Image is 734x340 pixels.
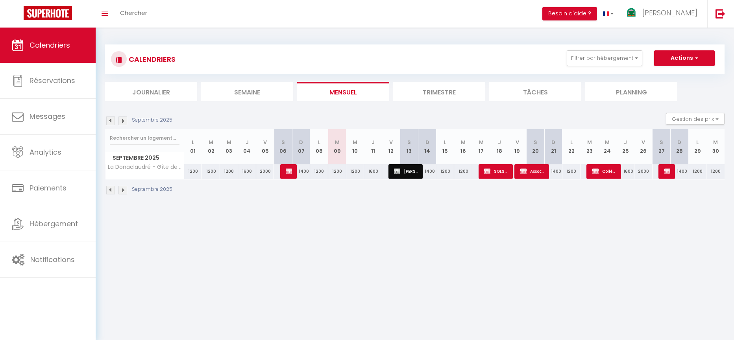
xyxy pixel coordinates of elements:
[624,139,627,146] abbr: J
[238,129,256,164] th: 04
[616,164,634,179] div: 1600
[227,139,231,146] abbr: M
[30,40,70,50] span: Calendriers
[192,139,194,146] abbr: L
[472,129,490,164] th: 17
[274,129,292,164] th: 06
[671,164,689,179] div: 1400
[105,152,184,164] span: Septembre 2025
[570,139,573,146] abbr: L
[498,139,501,146] abbr: J
[479,139,484,146] abbr: M
[132,186,172,193] p: Septembre 2025
[425,139,429,146] abbr: D
[30,183,67,193] span: Paiements
[238,164,256,179] div: 1600
[544,129,562,164] th: 21
[542,7,597,20] button: Besoin d'aide ?
[562,129,581,164] th: 22
[696,139,699,146] abbr: L
[263,139,267,146] abbr: V
[660,139,663,146] abbr: S
[372,139,375,146] abbr: J
[382,129,400,164] th: 12
[436,129,454,164] th: 15
[328,129,346,164] th: 09
[671,129,689,164] th: 28
[220,129,238,164] th: 03
[127,50,176,68] h3: CALENDRIERS
[677,139,681,146] abbr: D
[30,76,75,85] span: Réservations
[418,164,436,179] div: 1400
[551,139,555,146] abbr: D
[642,139,645,146] abbr: V
[520,164,544,179] span: Association DauFA Mme Fardeau Angèle
[407,139,411,146] abbr: S
[562,164,581,179] div: 1200
[393,82,485,101] li: Trimestre
[713,139,718,146] abbr: M
[328,164,346,179] div: 1200
[220,164,238,179] div: 1200
[364,129,382,164] th: 11
[666,113,725,125] button: Gestion des prix
[484,164,508,179] span: SOLSTYCE [PERSON_NAME]
[318,139,320,146] abbr: L
[110,131,179,145] input: Rechercher un logement...
[490,129,508,164] th: 18
[201,82,293,101] li: Semaine
[616,129,634,164] th: 25
[292,164,310,179] div: 1400
[634,129,653,164] th: 26
[454,129,472,164] th: 16
[516,139,519,146] abbr: V
[605,139,610,146] abbr: M
[353,139,357,146] abbr: M
[461,139,466,146] abbr: M
[202,164,220,179] div: 1200
[585,82,677,101] li: Planning
[634,164,653,179] div: 2000
[706,129,725,164] th: 30
[30,219,78,229] span: Hébergement
[364,164,382,179] div: 1600
[444,139,446,146] abbr: L
[202,129,220,164] th: 02
[310,129,328,164] th: 08
[184,164,202,179] div: 1200
[346,164,364,179] div: 1200
[256,164,274,179] div: 2000
[184,129,202,164] th: 01
[654,50,715,66] button: Actions
[335,139,340,146] abbr: M
[256,129,274,164] th: 05
[286,164,292,179] span: [PERSON_NAME]
[297,82,389,101] li: Mensuel
[706,164,725,179] div: 1200
[132,116,172,124] p: Septembre 2025
[299,139,303,146] abbr: D
[526,129,544,164] th: 20
[24,6,72,20] img: Super Booking
[292,129,310,164] th: 07
[30,111,65,121] span: Messages
[389,139,393,146] abbr: V
[105,82,197,101] li: Journalier
[107,164,185,170] span: La Donaclaudré - Gîte de groupe en pleine nature, idéal pour tous vos séjours !
[592,164,616,179] span: Collège Montessori 21 Pantin Villette [PERSON_NAME]
[653,129,671,164] th: 27
[454,164,472,179] div: 1200
[310,164,328,179] div: 1200
[534,139,537,146] abbr: S
[716,9,725,18] img: logout
[346,129,364,164] th: 10
[688,129,706,164] th: 29
[418,129,436,164] th: 14
[246,139,249,146] abbr: J
[587,139,592,146] abbr: M
[120,9,147,17] span: Chercher
[642,8,697,18] span: [PERSON_NAME]
[664,164,670,179] span: [PERSON_NAME]
[544,164,562,179] div: 1400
